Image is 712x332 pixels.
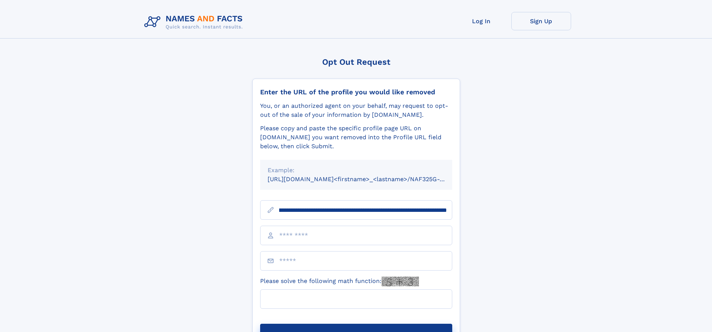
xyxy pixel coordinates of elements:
[511,12,571,30] a: Sign Up
[260,277,419,286] label: Please solve the following math function:
[451,12,511,30] a: Log In
[268,166,445,175] div: Example:
[268,176,466,183] small: [URL][DOMAIN_NAME]<firstname>_<lastname>/NAF325G-xxxxxxxx
[260,124,452,151] div: Please copy and paste the specific profile page URL on [DOMAIN_NAME] you want removed into the Pr...
[260,101,452,119] div: You, or an authorized agent on your behalf, may request to opt-out of the sale of your informatio...
[141,12,249,32] img: Logo Names and Facts
[252,57,460,67] div: Opt Out Request
[260,88,452,96] div: Enter the URL of the profile you would like removed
